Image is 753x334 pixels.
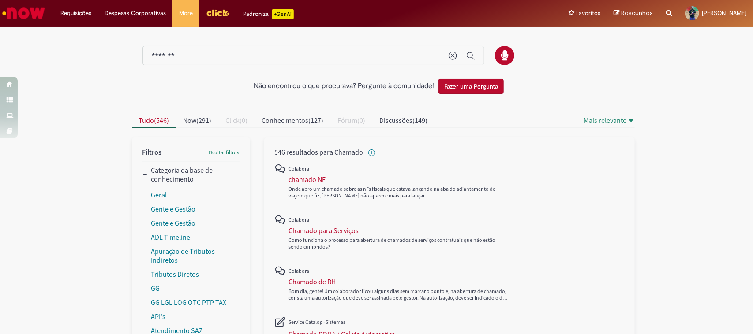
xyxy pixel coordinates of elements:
[243,9,294,19] div: Padroniza
[1,4,46,22] img: ServiceNow
[60,9,91,18] span: Requisições
[179,9,193,18] span: More
[438,79,504,94] button: Fazer uma Pergunta
[614,9,653,18] a: Rascunhos
[254,82,434,90] h2: Não encontrou o que procurava? Pergunte à comunidade!
[206,6,230,19] img: click_logo_yellow_360x200.png
[272,9,294,19] p: +GenAi
[702,9,746,17] span: [PERSON_NAME]
[576,9,600,18] span: Favoritos
[621,9,653,17] span: Rascunhos
[105,9,166,18] span: Despesas Corporativas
